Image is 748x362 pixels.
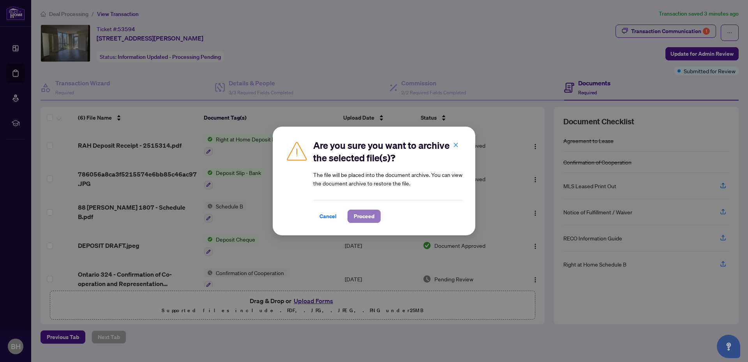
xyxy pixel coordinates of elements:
[319,210,337,222] span: Cancel
[453,142,459,148] span: close
[285,139,309,162] img: Caution Icon
[348,210,381,223] button: Proceed
[313,170,463,187] article: The file will be placed into the document archive. You can view the document archive to restore t...
[717,335,740,358] button: Open asap
[313,210,343,223] button: Cancel
[354,210,374,222] span: Proceed
[313,139,463,164] h2: Are you sure you want to archive the selected file(s)?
